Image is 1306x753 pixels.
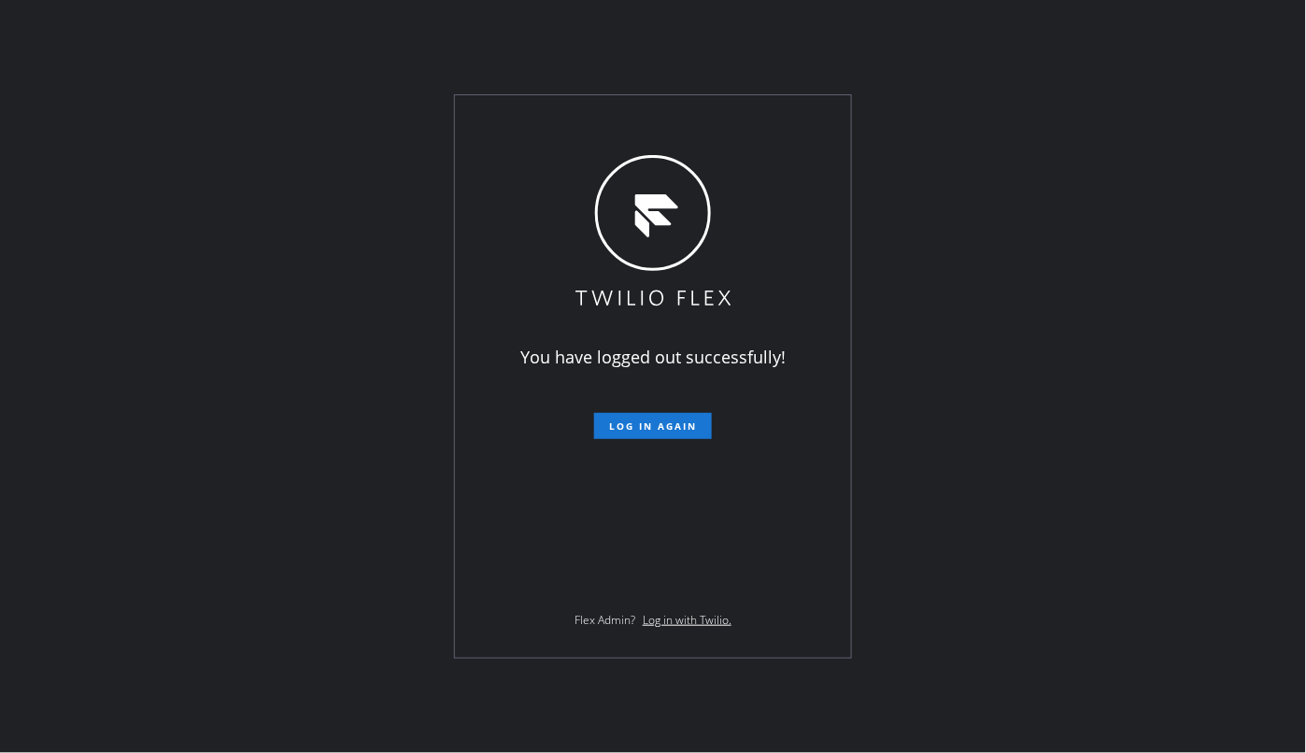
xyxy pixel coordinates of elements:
button: Log in again [594,413,712,439]
a: Log in with Twilio. [643,612,731,628]
span: You have logged out successfully! [520,346,786,368]
span: Flex Admin? [575,612,635,628]
span: Log in again [609,419,697,433]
